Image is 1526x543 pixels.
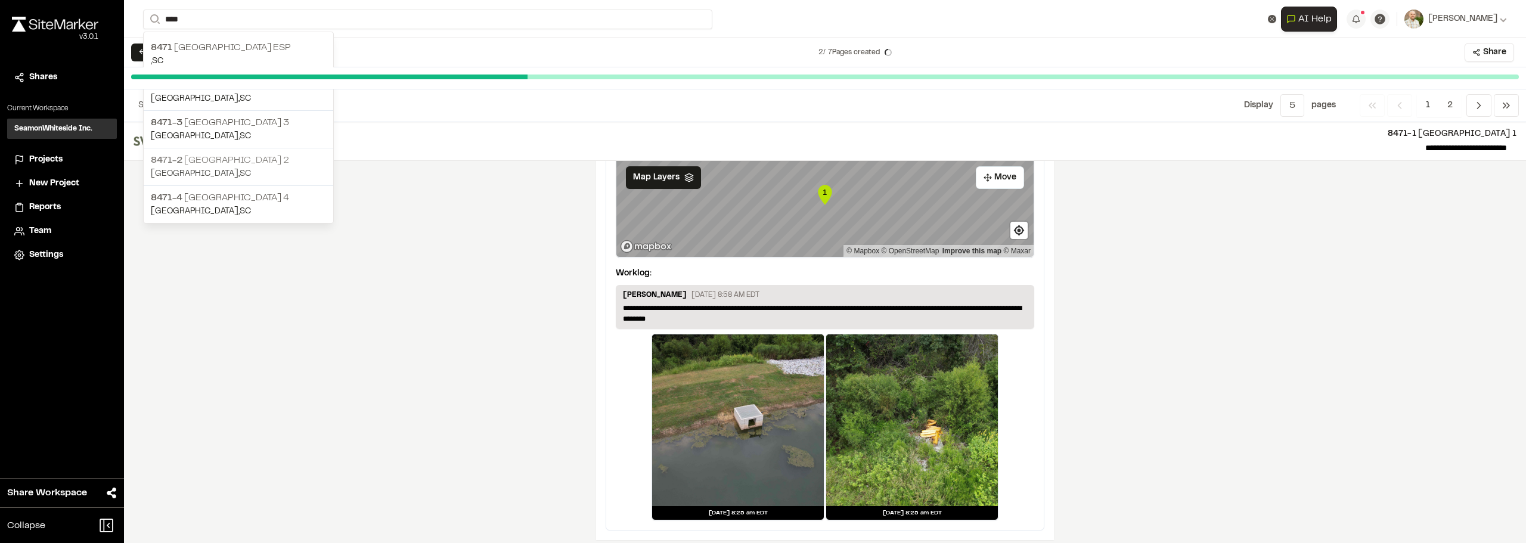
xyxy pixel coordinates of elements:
[623,290,687,303] p: [PERSON_NAME]
[7,103,117,114] p: Current Workspace
[823,188,827,197] text: 1
[1010,222,1028,239] button: Find my location
[616,267,652,280] p: Worklog:
[1428,13,1497,26] span: [PERSON_NAME]
[1465,43,1514,62] button: Share
[151,41,326,55] p: [GEOGRAPHIC_DATA] ESP
[1244,99,1273,112] p: Display
[151,205,326,218] p: [GEOGRAPHIC_DATA] , SC
[616,157,1034,257] canvas: Map
[29,153,63,166] span: Projects
[144,110,333,148] a: 8471-3 [GEOGRAPHIC_DATA] 3[GEOGRAPHIC_DATA],SC
[1311,99,1336,112] p: page s
[1281,7,1337,32] button: Open AI Assistant
[151,92,326,106] p: [GEOGRAPHIC_DATA] , SC
[12,17,98,32] img: rebrand.png
[818,47,880,58] p: 2 /
[262,128,1516,141] p: [GEOGRAPHIC_DATA] 1
[1388,131,1416,138] span: 8471-1
[151,194,182,202] span: 8471-4
[1404,10,1423,29] img: User
[134,136,253,146] img: file
[633,171,680,184] span: Map Layers
[29,249,63,262] span: Settings
[151,153,326,167] p: [GEOGRAPHIC_DATA] 2
[143,10,165,29] button: Search
[151,191,326,205] p: [GEOGRAPHIC_DATA] 4
[816,183,834,207] div: Map marker
[151,119,182,127] span: 8471-3
[14,225,110,238] a: Team
[29,177,79,190] span: New Project
[1438,94,1462,117] span: 2
[12,32,98,42] div: Oh geez...please don't...
[652,334,824,520] a: [DATE] 8:25 am EDT
[29,225,51,238] span: Team
[151,167,326,181] p: [GEOGRAPHIC_DATA] , SC
[14,201,110,214] a: Reports
[29,201,61,214] span: Reports
[151,116,326,130] p: [GEOGRAPHIC_DATA] 3
[14,249,110,262] a: Settings
[1280,94,1304,117] button: 5
[144,148,333,185] a: 8471-2 [GEOGRAPHIC_DATA] 2[GEOGRAPHIC_DATA],SC
[14,71,110,84] a: Shares
[138,99,239,112] p: to of pages
[151,156,182,165] span: 8471-2
[826,334,998,520] a: [DATE] 8:25 am EDT
[14,123,92,134] h3: SeamonWhiteside Inc.
[828,47,880,58] span: 7 Pages created
[144,185,333,223] a: 8471-4 [GEOGRAPHIC_DATA] 4[GEOGRAPHIC_DATA],SC
[7,486,87,500] span: Share Workspace
[942,247,1001,255] a: Map feedback
[151,55,326,68] p: , SC
[151,44,172,52] span: 8471
[1281,7,1342,32] div: Open AI Assistant
[691,290,759,300] p: [DATE] 8:58 AM EDT
[14,177,110,190] a: New Project
[1360,94,1519,117] nav: Navigation
[131,44,174,61] button: ← Back
[144,73,333,110] a: 8471-1 [GEOGRAPHIC_DATA] 1[GEOGRAPHIC_DATA],SC
[1417,94,1439,117] span: 1
[620,240,672,253] a: Mapbox logo
[1404,10,1507,29] button: [PERSON_NAME]
[29,71,57,84] span: Shares
[144,36,333,73] a: 8471 [GEOGRAPHIC_DATA] ESP,SC
[826,506,998,520] div: [DATE] 8:25 am EDT
[1003,247,1031,255] a: Maxar
[652,506,824,520] div: [DATE] 8:25 am EDT
[151,130,326,143] p: [GEOGRAPHIC_DATA] , SC
[846,247,879,255] a: Mapbox
[14,153,110,166] a: Projects
[882,247,939,255] a: OpenStreetMap
[1298,12,1332,26] span: AI Help
[138,102,183,109] span: Showing of
[7,519,45,533] span: Collapse
[976,166,1024,189] button: Move
[1268,15,1276,23] button: Clear text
